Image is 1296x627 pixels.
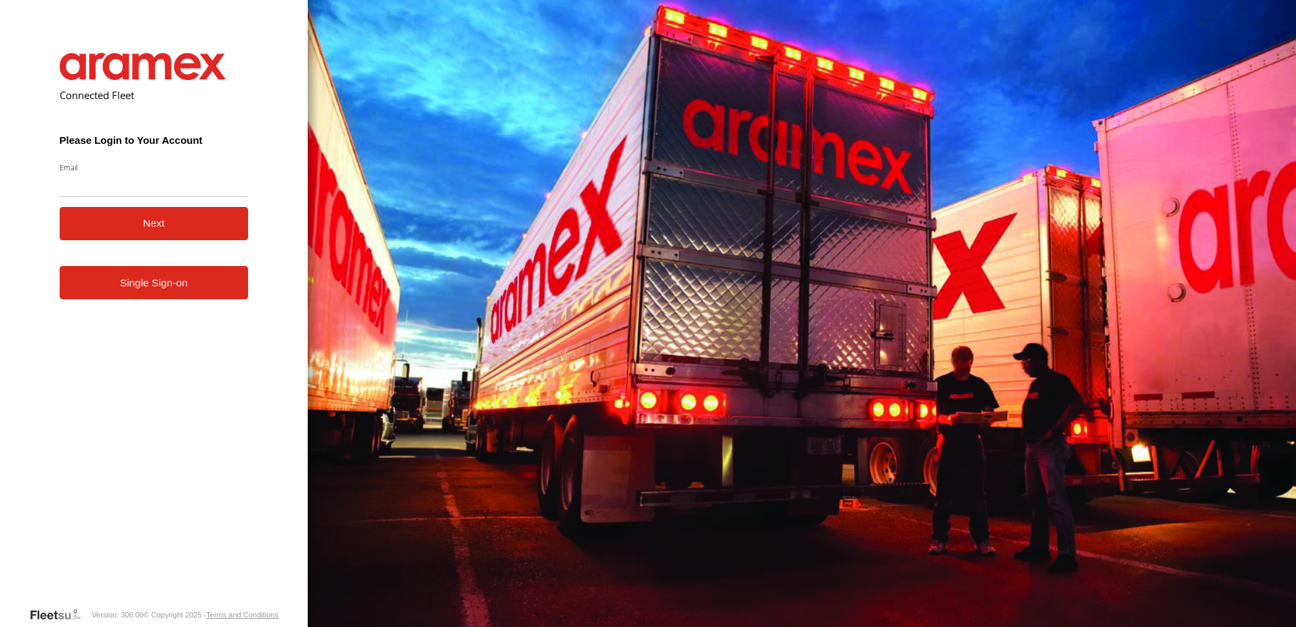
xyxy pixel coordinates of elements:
[60,162,249,172] label: Email
[92,611,143,619] div: Version: 306.00
[60,53,226,80] img: Aramex
[29,608,92,622] a: Visit our Website
[206,611,278,619] a: Terms and Conditions
[60,134,249,146] h3: Please Login to Your Account
[60,266,249,299] a: Single Sign-on
[60,207,249,240] button: Next
[144,611,279,619] div: © Copyright 2025 -
[60,88,249,102] h2: Connected Fleet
